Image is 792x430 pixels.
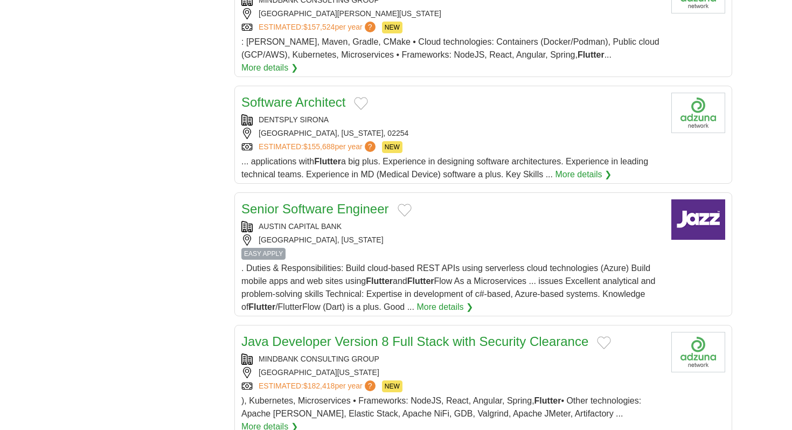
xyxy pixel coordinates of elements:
span: ? [365,22,376,32]
button: Add to favorite jobs [354,97,368,110]
span: NEW [382,141,402,153]
a: More details ❯ [416,301,473,314]
a: ESTIMATED:$182,418per year? [259,380,378,392]
span: ... applications with a big plus. Experience in designing software architectures. Experience in l... [241,157,648,179]
img: Company logo [671,93,725,133]
span: : [PERSON_NAME], Maven, Gradle, CMake • Cloud technologies: Containers (Docker/Podman), Public cl... [241,37,659,59]
span: $182,418 [303,382,335,390]
span: NEW [382,22,402,33]
strong: Flutter [248,302,275,311]
div: AUSTIN CAPITAL BANK [241,221,663,232]
strong: Flutter [366,276,393,286]
a: More details ❯ [555,168,612,181]
a: More details ❯ [241,61,298,74]
strong: Flutter [578,50,605,59]
div: [GEOGRAPHIC_DATA][PERSON_NAME][US_STATE] [241,8,663,19]
div: [GEOGRAPHIC_DATA][US_STATE] [241,367,663,378]
a: Senior Software Engineer [241,202,389,216]
span: NEW [382,380,402,392]
span: ), Kubernetes, Microservices • Frameworks: NodeJS, React, Angular, Spring, • Other technologies: ... [241,396,641,418]
span: ? [365,141,376,152]
a: ESTIMATED:$157,524per year? [259,22,378,33]
a: ESTIMATED:$155,688per year? [259,141,378,153]
div: DENTSPLY SIRONA [241,114,663,126]
button: Add to favorite jobs [398,204,412,217]
div: [GEOGRAPHIC_DATA], [US_STATE] [241,234,663,246]
span: EASY APPLY [241,248,286,260]
strong: Flutter [314,157,341,166]
strong: Flutter [534,396,561,405]
span: $157,524 [303,23,335,31]
strong: Flutter [407,276,434,286]
a: Software Architect [241,95,345,109]
img: Company logo [671,332,725,372]
a: Java Developer Version 8 Full Stack with Security Clearance [241,334,588,349]
img: Company logo [671,199,725,240]
div: MINDBANK CONSULTING GROUP [241,353,663,365]
span: . Duties & Responsibilities: Build cloud-based REST APIs using serverless cloud technologies (Azu... [241,263,655,311]
button: Add to favorite jobs [597,336,611,349]
span: $155,688 [303,142,335,151]
span: ? [365,380,376,391]
div: [GEOGRAPHIC_DATA], [US_STATE], 02254 [241,128,663,139]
